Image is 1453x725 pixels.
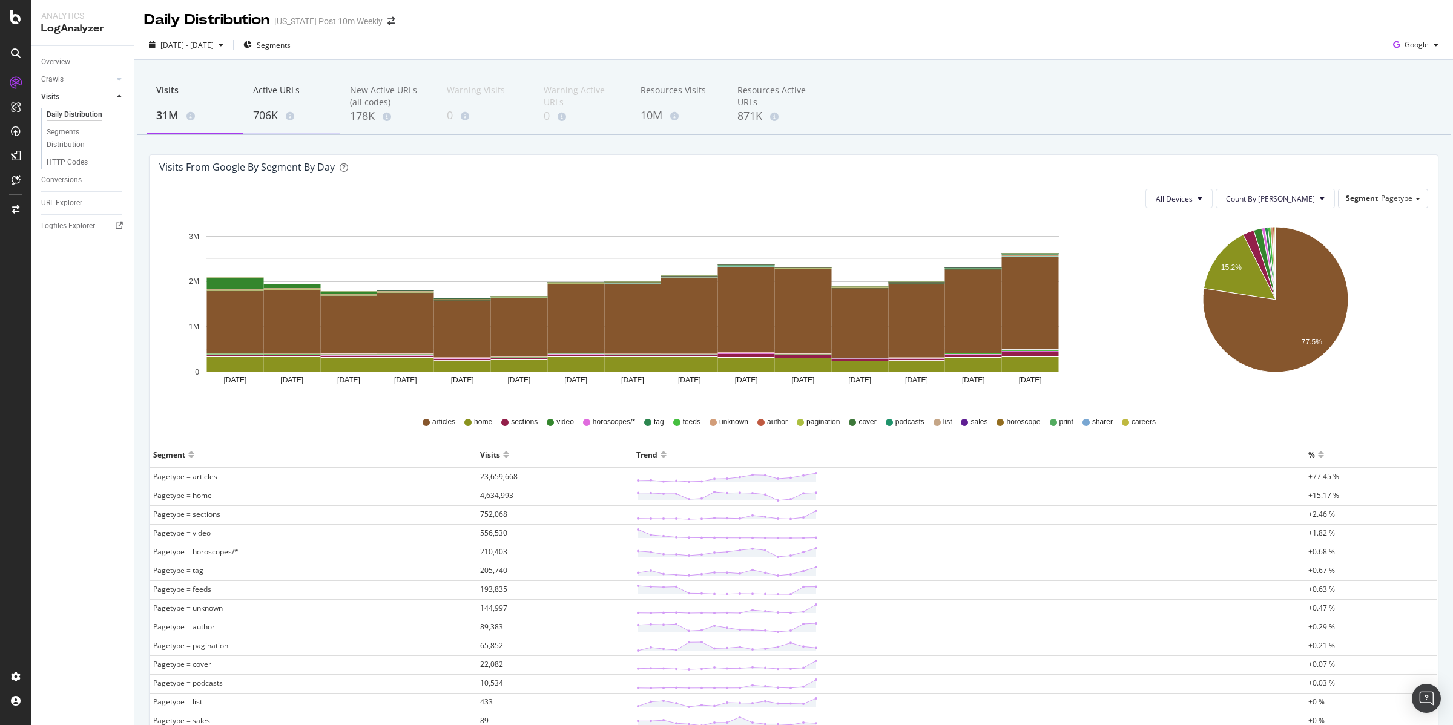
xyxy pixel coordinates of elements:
span: Pagetype = home [153,490,212,500]
div: Active URLs [253,84,331,107]
span: +0.03 % [1308,678,1335,688]
span: 10,534 [480,678,503,688]
span: 89,383 [480,622,503,632]
div: Visits from google by Segment by Day [159,161,335,173]
span: +0.29 % [1308,622,1335,632]
a: URL Explorer [41,197,125,209]
text: [DATE] [735,376,758,384]
div: 178K [350,108,427,124]
text: 15.2% [1221,263,1241,272]
span: 433 [480,697,493,707]
span: 22,082 [480,659,503,669]
a: Logfiles Explorer [41,220,125,232]
svg: A chart. [1125,218,1426,399]
div: Visits [41,91,59,103]
div: URL Explorer [41,197,82,209]
span: 144,997 [480,603,507,613]
span: +0 % [1308,697,1325,707]
div: 706K [253,108,331,123]
div: [US_STATE] Post 10m Weekly [274,15,383,27]
span: Pagetype = list [153,697,202,707]
text: [DATE] [962,376,985,384]
span: Pagetype = cover [153,659,211,669]
button: All Devices [1145,189,1213,208]
div: Trend [636,445,657,464]
button: Segments [239,35,295,54]
div: New Active URLs (all codes) [350,84,427,108]
div: HTTP Codes [47,156,88,169]
div: Daily Distribution [144,10,269,30]
text: [DATE] [280,376,303,384]
div: Warning Active URLs [544,84,621,108]
div: A chart. [159,218,1106,399]
span: pagination [806,417,840,427]
a: Daily Distribution [47,108,125,121]
div: Segments Distribution [47,126,114,151]
text: 0 [195,368,199,376]
span: unknown [719,417,748,427]
text: [DATE] [508,376,531,384]
span: Pagetype = feeds [153,584,211,594]
span: +0.67 % [1308,565,1335,576]
span: Segments [257,40,291,50]
text: [DATE] [1019,376,1042,384]
span: +1.82 % [1308,528,1335,538]
div: Resources Active URLs [737,84,815,108]
span: podcasts [895,417,924,427]
span: print [1059,417,1073,427]
button: [DATE] - [DATE] [144,35,228,54]
span: list [943,417,952,427]
span: +2.46 % [1308,509,1335,519]
text: [DATE] [451,376,474,384]
div: Warning Visits [447,84,524,107]
text: 77.5% [1301,338,1322,346]
span: 210,403 [480,546,507,557]
div: Visits [480,445,500,464]
span: [DATE] - [DATE] [160,40,214,50]
span: Segment [1346,193,1378,203]
text: [DATE] [337,376,360,384]
div: Open Intercom Messenger [1412,684,1441,713]
span: 752,068 [480,509,507,519]
span: articles [432,417,455,427]
span: 193,835 [480,584,507,594]
button: Google [1388,35,1443,54]
span: careers [1132,417,1156,427]
a: Segments Distribution [47,126,125,151]
span: horoscope [1006,417,1040,427]
span: tag [654,417,664,427]
text: 3M [189,232,199,241]
a: HTTP Codes [47,156,125,169]
text: [DATE] [678,376,701,384]
div: Crawls [41,73,64,86]
span: cover [858,417,876,427]
text: [DATE] [848,376,871,384]
span: Pagetype = tag [153,565,203,576]
span: +0.68 % [1308,546,1335,557]
a: Conversions [41,174,125,186]
span: sharer [1092,417,1113,427]
span: sales [970,417,987,427]
span: +0.21 % [1308,640,1335,651]
span: Pagetype = articles [153,471,217,482]
div: 31M [156,108,234,123]
text: [DATE] [224,376,247,384]
div: Segment [153,445,185,464]
text: 2M [189,278,199,286]
span: All Devices [1156,194,1193,204]
span: home [474,417,492,427]
span: Pagetype = horoscopes/* [153,546,239,557]
span: Pagetype = sections [153,509,220,519]
div: 10M [641,108,718,123]
button: Count By [PERSON_NAME] [1216,189,1335,208]
span: +0.63 % [1308,584,1335,594]
span: video [556,417,574,427]
div: LogAnalyzer [41,22,124,36]
div: arrow-right-arrow-left [387,17,395,25]
a: Crawls [41,73,113,86]
span: 4,634,993 [480,490,513,500]
div: 0 [447,108,524,123]
text: [DATE] [394,376,417,384]
div: Overview [41,56,70,68]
